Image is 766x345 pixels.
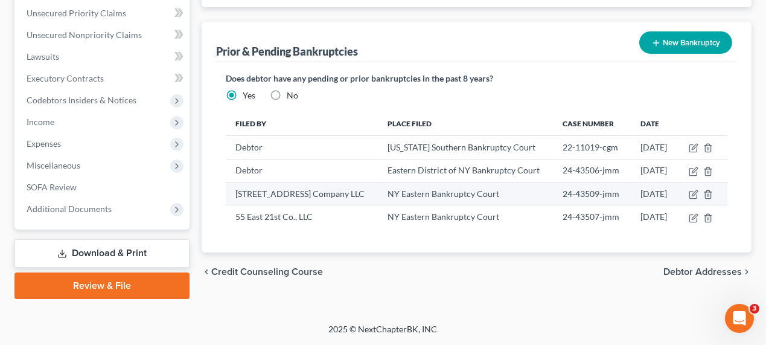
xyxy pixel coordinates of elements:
[17,68,190,89] a: Executory Contracts
[27,95,136,105] span: Codebtors Insiders & Notices
[553,111,631,135] th: Case Number
[553,136,631,159] td: 22-11019-cgm
[226,182,378,205] td: [STREET_ADDRESS] Company LLC
[639,31,732,54] button: New Bankruptcy
[553,182,631,205] td: 24-43509-jmm
[378,111,554,135] th: Place Filed
[39,323,727,345] div: 2025 © NextChapterBK, INC
[553,205,631,228] td: 24-43507-jmm
[226,136,378,159] td: Debtor
[17,46,190,68] a: Lawsuits
[663,267,742,277] span: Debtor Addresses
[17,2,190,24] a: Unsecured Priority Claims
[202,267,323,277] button: chevron_left Credit Counseling Course
[378,159,554,182] td: Eastern District of NY Bankruptcy Court
[27,117,54,127] span: Income
[663,267,752,277] button: Debtor Addresses chevron_right
[27,73,104,83] span: Executory Contracts
[226,159,378,182] td: Debtor
[27,182,77,192] span: SOFA Review
[725,304,754,333] iframe: Intercom live chat
[226,111,378,135] th: Filed By
[27,30,142,40] span: Unsecured Nonpriority Claims
[14,239,190,268] a: Download & Print
[17,176,190,198] a: SOFA Review
[287,89,298,102] label: No
[378,136,554,159] td: [US_STATE] Southern Bankruptcy Court
[631,136,678,159] td: [DATE]
[750,304,759,314] span: 3
[631,159,678,182] td: [DATE]
[631,111,678,135] th: Date
[243,89,255,102] label: Yes
[631,205,678,228] td: [DATE]
[14,272,190,299] a: Review & File
[216,44,358,59] div: Prior & Pending Bankruptcies
[17,24,190,46] a: Unsecured Nonpriority Claims
[27,51,59,62] span: Lawsuits
[378,205,554,228] td: NY Eastern Bankruptcy Court
[27,204,112,214] span: Additional Documents
[226,72,727,85] label: Does debtor have any pending or prior bankruptcies in the past 8 years?
[27,160,80,170] span: Miscellaneous
[631,182,678,205] td: [DATE]
[27,138,61,149] span: Expenses
[226,205,378,228] td: 55 East 21st Co., LLC
[742,267,752,277] i: chevron_right
[553,159,631,182] td: 24-43506-jmm
[27,8,126,18] span: Unsecured Priority Claims
[202,267,211,277] i: chevron_left
[378,182,554,205] td: NY Eastern Bankruptcy Court
[211,267,323,277] span: Credit Counseling Course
